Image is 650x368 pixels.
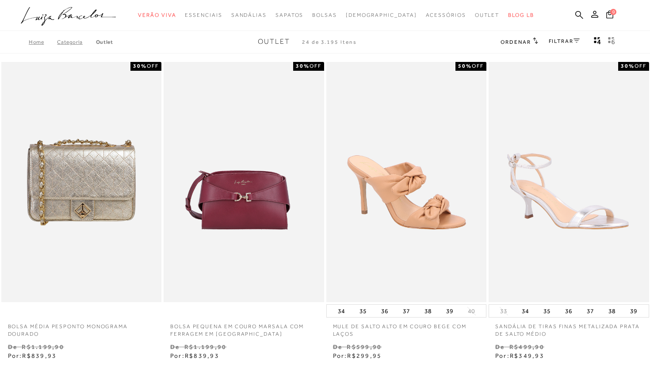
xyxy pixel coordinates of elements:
button: 39 [444,305,456,317]
button: 37 [400,305,413,317]
span: Ordenar [501,39,531,45]
a: categoryNavScreenReaderText [275,7,303,23]
span: Por: [8,352,57,359]
strong: 30% [133,63,147,69]
span: 0 [610,9,616,15]
span: OFF [147,63,159,69]
a: Outlet [96,39,113,45]
a: FILTRAR [549,38,580,44]
span: R$299,95 [347,352,382,359]
a: categoryNavScreenReaderText [138,7,176,23]
span: R$839,93 [185,352,219,359]
a: categoryNavScreenReaderText [475,7,500,23]
a: BOLSA PEQUENA EM COURO MARSALA COM FERRAGEM EM GANCHO BOLSA PEQUENA EM COURO MARSALA COM FERRAGEM... [164,63,323,301]
button: 34 [519,305,531,317]
small: De [495,343,505,350]
strong: 30% [296,63,310,69]
small: R$1.199,90 [22,343,64,350]
a: MULE DE SALTO ALTO EM COURO BEGE COM LAÇOS [326,318,487,338]
span: Bolsas [312,12,337,18]
button: 33 [497,307,510,315]
span: Essenciais [185,12,222,18]
span: OFF [310,63,321,69]
button: 35 [541,305,553,317]
button: gridText6Desc [605,36,618,48]
span: Por: [495,352,544,359]
button: 38 [606,305,618,317]
img: BOLSA PEQUENA EM COURO MARSALA COM FERRAGEM EM GANCHO [164,63,323,301]
a: SANDÁLIA DE TIRAS FINAS METALIZADA PRATA DE SALTO MÉDIO SANDÁLIA DE TIRAS FINAS METALIZADA PRATA ... [489,63,648,301]
button: 37 [584,305,596,317]
span: BLOG LB [508,12,534,18]
span: R$839,93 [22,352,57,359]
a: noSubCategoriesText [346,7,417,23]
strong: 30% [621,63,635,69]
span: Por: [170,352,219,359]
span: Por: [333,352,382,359]
span: R$349,93 [510,352,544,359]
small: R$599,90 [347,343,382,350]
button: 0 [604,10,616,22]
a: categoryNavScreenReaderText [426,7,466,23]
span: Outlet [475,12,500,18]
a: Bolsa média pesponto monograma dourado [1,318,162,338]
span: Outlet [258,38,290,46]
img: Bolsa média pesponto monograma dourado [2,63,161,301]
img: SANDÁLIA DE TIRAS FINAS METALIZADA PRATA DE SALTO MÉDIO [489,63,648,301]
small: De [333,343,342,350]
small: De [170,343,180,350]
small: De [8,343,17,350]
a: BOLSA PEQUENA EM COURO MARSALA COM FERRAGEM EM [GEOGRAPHIC_DATA] [164,318,324,338]
a: SANDÁLIA DE TIRAS FINAS METALIZADA PRATA DE SALTO MÉDIO [489,318,649,338]
a: categoryNavScreenReaderText [185,7,222,23]
button: 40 [465,307,478,315]
button: Mostrar 4 produtos por linha [591,36,604,48]
button: 39 [627,305,640,317]
small: R$499,90 [509,343,544,350]
span: Sapatos [275,12,303,18]
a: MULE DE SALTO ALTO EM COURO BEGE COM LAÇOS MULE DE SALTO ALTO EM COURO BEGE COM LAÇOS [327,63,486,301]
span: Sandálias [231,12,267,18]
span: Acessórios [426,12,466,18]
a: categoryNavScreenReaderText [312,7,337,23]
a: BLOG LB [508,7,534,23]
strong: 50% [458,63,472,69]
a: Home [29,39,57,45]
a: Categoria [57,39,96,45]
span: 24 de 3.195 itens [302,39,357,45]
button: 35 [357,305,369,317]
span: OFF [635,63,646,69]
button: 36 [562,305,575,317]
a: Bolsa média pesponto monograma dourado Bolsa média pesponto monograma dourado [2,63,161,301]
a: categoryNavScreenReaderText [231,7,267,23]
span: OFF [472,63,484,69]
button: 36 [379,305,391,317]
span: [DEMOGRAPHIC_DATA] [346,12,417,18]
span: Verão Viva [138,12,176,18]
button: 38 [422,305,434,317]
small: R$1.199,90 [184,343,226,350]
img: MULE DE SALTO ALTO EM COURO BEGE COM LAÇOS [327,63,486,301]
button: 34 [335,305,348,317]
